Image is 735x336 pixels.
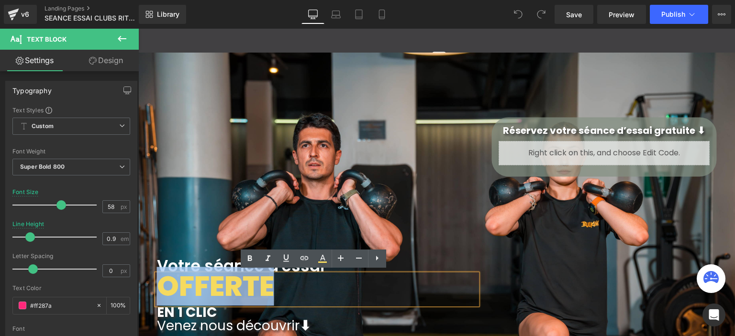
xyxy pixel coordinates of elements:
span: Venez nous découvrir [19,288,161,306]
span: Preview [609,10,635,20]
div: Typography [12,81,52,95]
div: Line Height [12,221,44,228]
span: em [121,236,129,242]
div: v6 [19,8,31,21]
a: v6 [4,5,37,24]
a: Preview [597,5,646,24]
div: Open Intercom Messenger [702,303,725,326]
button: Publish [650,5,708,24]
b: Custom [32,122,54,130]
div: Font Weight [12,148,130,155]
span: Save [566,10,582,20]
span: OFFERTE [19,238,136,277]
a: Tablet [347,5,370,24]
span: Library [157,10,179,19]
div: Text Styles [12,106,130,114]
span: SEANCE ESSAI CLUBS RITM NANTES [45,14,136,22]
a: Desktop [301,5,324,24]
span: px [121,268,129,274]
div: Font Size [12,189,39,195]
a: Laptop [324,5,347,24]
a: Landing Pages [45,5,155,12]
span: Text Block [27,35,67,43]
strong: ⬇ [161,288,172,306]
a: Design [71,50,141,71]
a: Mobile [370,5,393,24]
span: Réservez votre séance d’essai gratuite ⬇ [365,95,567,108]
span: Votre séance d'essai [19,226,187,249]
img: ritmsport [227,5,370,76]
input: Color [30,300,91,311]
button: Undo [509,5,528,24]
div: Font [12,325,130,332]
div: Letter Spacing [12,253,130,260]
div: Text Color [12,285,130,292]
span: EN 1 CLIC [19,274,78,293]
div: % [107,297,130,314]
button: More [712,5,731,24]
span: px [121,204,129,210]
b: Super Bold 800 [20,163,65,170]
span: Publish [661,11,685,18]
a: New Library [139,5,186,24]
button: Redo [532,5,551,24]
